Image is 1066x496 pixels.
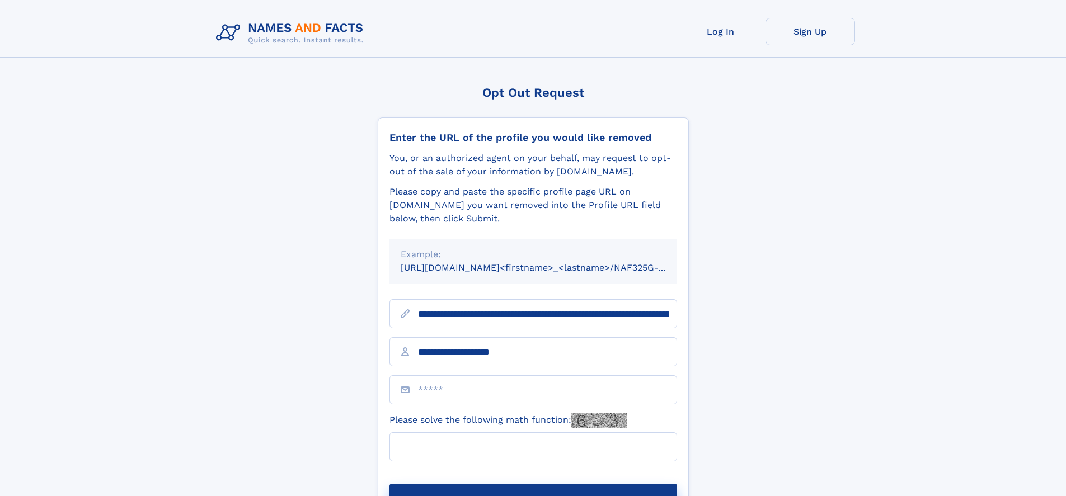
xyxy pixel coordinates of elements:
[401,262,698,273] small: [URL][DOMAIN_NAME]<firstname>_<lastname>/NAF325G-xxxxxxxx
[389,413,627,428] label: Please solve the following math function:
[401,248,666,261] div: Example:
[766,18,855,45] a: Sign Up
[212,18,373,48] img: Logo Names and Facts
[389,131,677,144] div: Enter the URL of the profile you would like removed
[389,152,677,178] div: You, or an authorized agent on your behalf, may request to opt-out of the sale of your informatio...
[389,185,677,225] div: Please copy and paste the specific profile page URL on [DOMAIN_NAME] you want removed into the Pr...
[378,86,689,100] div: Opt Out Request
[676,18,766,45] a: Log In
